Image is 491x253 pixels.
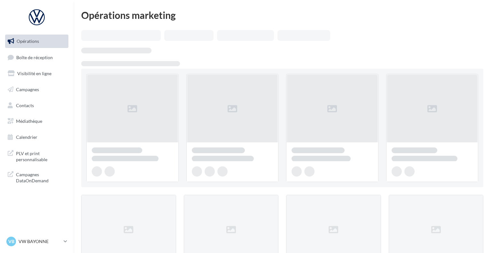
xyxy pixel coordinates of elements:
[4,130,70,144] a: Calendrier
[5,235,68,248] a: VB VW BAYONNE
[16,170,66,184] span: Campagnes DataOnDemand
[16,134,37,140] span: Calendrier
[16,118,42,124] span: Médiathèque
[4,51,70,64] a: Boîte de réception
[81,10,483,20] div: Opérations marketing
[16,102,34,108] span: Contacts
[4,146,70,165] a: PLV et print personnalisable
[17,38,39,44] span: Opérations
[4,35,70,48] a: Opérations
[19,238,61,245] p: VW BAYONNE
[4,115,70,128] a: Médiathèque
[4,67,70,80] a: Visibilité en ligne
[16,149,66,163] span: PLV et print personnalisable
[4,83,70,96] a: Campagnes
[16,87,39,92] span: Campagnes
[4,168,70,186] a: Campagnes DataOnDemand
[4,99,70,112] a: Contacts
[17,71,51,76] span: Visibilité en ligne
[8,238,14,245] span: VB
[16,54,53,60] span: Boîte de réception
